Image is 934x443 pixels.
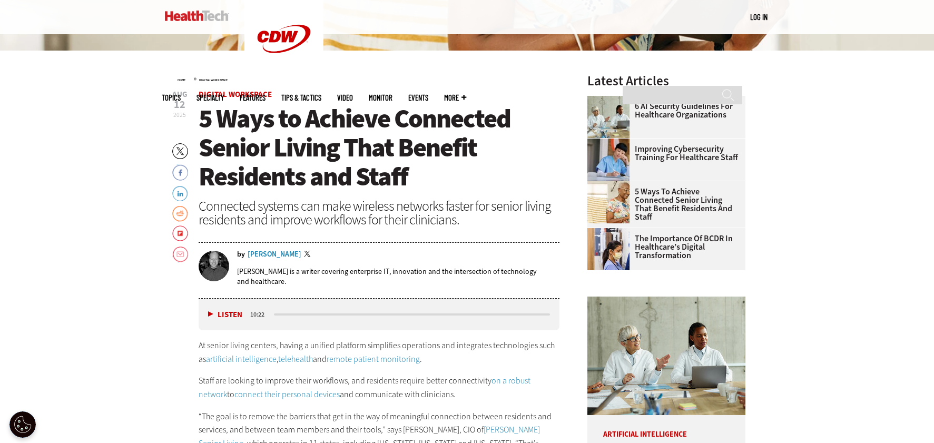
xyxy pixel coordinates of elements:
a: Improving Cybersecurity Training for Healthcare Staff [587,145,739,162]
p: Artificial Intelligence [587,415,745,438]
p: At senior living centers, having a unified platform simplifies operations and integrates technolo... [199,339,560,366]
a: remote patient monitoring [327,353,420,365]
div: User menu [750,12,768,23]
img: nurse studying on computer [587,139,630,181]
a: 6 AI Security Guidelines for Healthcare Organizations [587,102,739,119]
a: Doctors reviewing tablet [587,228,635,237]
h3: Latest Articles [587,74,745,87]
button: Open Preferences [9,411,36,438]
img: Brian Horowitz [199,251,229,281]
img: Doctors meeting in the office [587,96,630,138]
span: Specialty [196,94,224,102]
div: media player [199,299,560,330]
button: Listen [208,311,242,319]
span: 5 Ways to Achieve Connected Senior Living That Benefit Residents and Staff [199,101,510,194]
div: Connected systems can make wireless networks faster for senior living residents and improve workf... [199,199,560,227]
a: telehealth [278,353,313,365]
a: MonITor [369,94,392,102]
span: by [237,251,245,258]
a: CDW [244,70,323,81]
span: Topics [162,94,181,102]
div: Cookie Settings [9,411,36,438]
a: Networking Solutions for Senior Living [587,181,635,190]
a: 5 Ways to Achieve Connected Senior Living That Benefit Residents and Staff [587,188,739,221]
a: Tips & Tactics [281,94,321,102]
a: on a robust network [199,375,530,400]
p: Staff are looking to improve their workflows, and residents require better connectivity to and co... [199,374,560,401]
a: Doctors meeting in the office [587,96,635,104]
a: artificial intelligence [206,353,277,365]
a: [PERSON_NAME] [248,251,301,258]
a: Features [240,94,266,102]
a: The Importance of BCDR in Healthcare’s Digital Transformation [587,234,739,260]
img: Doctors meeting in the office [587,297,745,415]
a: Log in [750,12,768,22]
img: Networking Solutions for Senior Living [587,181,630,223]
a: Video [337,94,353,102]
a: Twitter [304,251,313,259]
img: Doctors reviewing tablet [587,228,630,270]
p: [PERSON_NAME] is a writer covering enterprise IT, innovation and the intersection of technology a... [237,267,560,287]
div: duration [249,310,272,319]
a: Events [408,94,428,102]
span: More [444,94,466,102]
a: connect their personal devices [234,389,340,400]
a: nurse studying on computer [587,139,635,147]
img: Home [165,11,229,21]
